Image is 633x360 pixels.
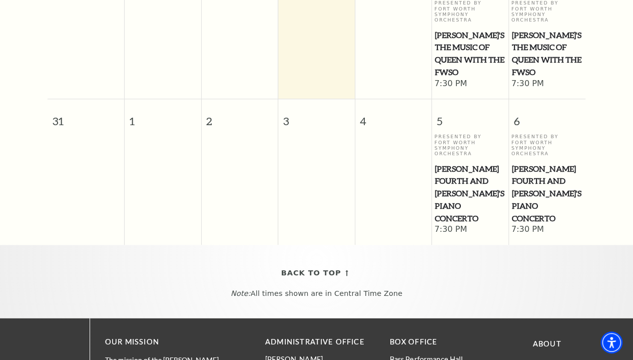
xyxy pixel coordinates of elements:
[533,339,561,348] a: About
[105,336,230,348] p: OUR MISSION
[600,331,622,353] div: Accessibility Menu
[512,29,583,79] span: [PERSON_NAME]'s The Music of Queen with the FWSO
[512,163,583,225] span: [PERSON_NAME] Fourth and [PERSON_NAME]'s Piano Concerto
[434,134,506,157] p: Presented By Fort Worth Symphony Orchestra
[281,267,341,279] span: Back To Top
[434,224,506,235] span: 7:30 PM
[231,289,251,297] em: Note:
[511,134,583,157] p: Presented By Fort Worth Symphony Orchestra
[278,99,355,134] span: 3
[355,99,432,134] span: 4
[511,79,583,90] span: 7:30 PM
[435,163,505,225] span: [PERSON_NAME] Fourth and [PERSON_NAME]'s Piano Concerto
[265,336,374,348] p: Administrative Office
[509,99,585,134] span: 6
[202,99,278,134] span: 2
[48,99,124,134] span: 31
[434,79,506,90] span: 7:30 PM
[432,99,508,134] span: 5
[125,99,201,134] span: 1
[10,289,623,298] p: All times shown are in Central Time Zone
[435,29,505,79] span: [PERSON_NAME]'s The Music of Queen with the FWSO
[389,336,498,348] p: BOX OFFICE
[511,224,583,235] span: 7:30 PM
